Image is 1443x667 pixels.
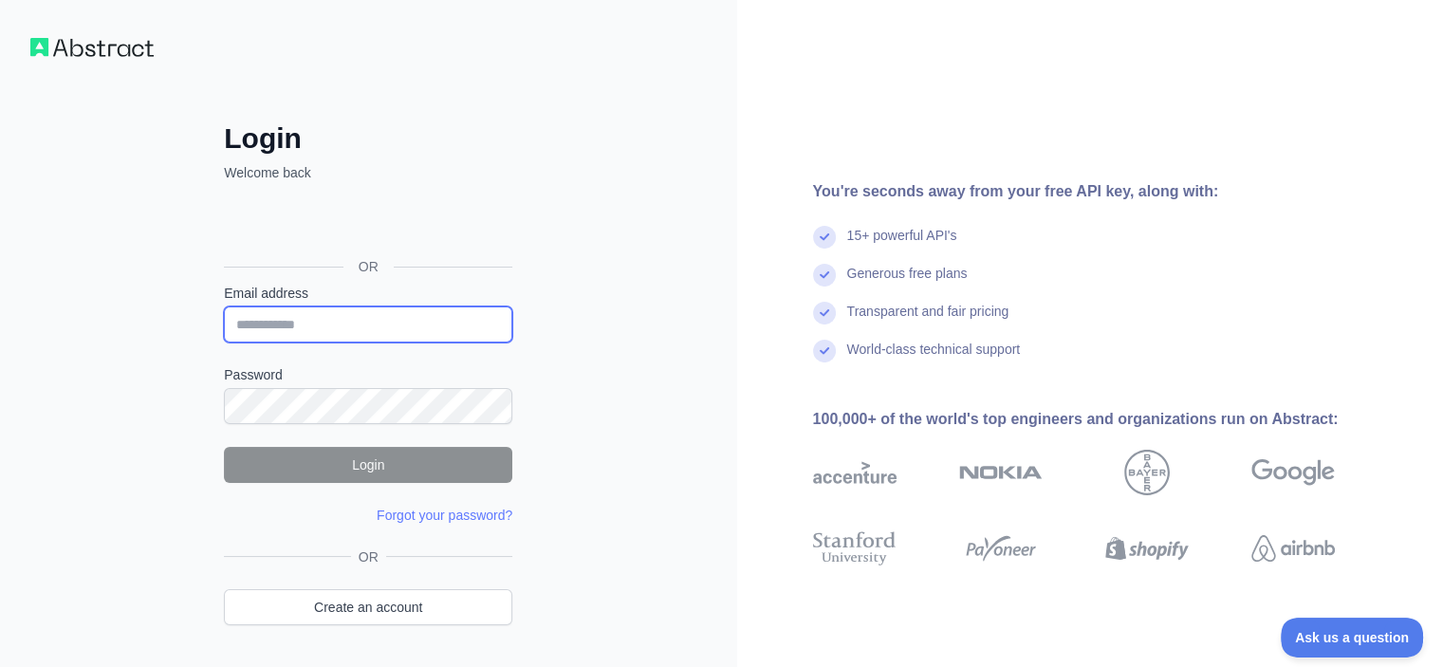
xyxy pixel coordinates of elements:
img: shopify [1105,528,1189,569]
img: airbnb [1251,528,1335,569]
span: OR [343,257,394,276]
iframe: Schaltfläche „Über Google anmelden“ [214,203,518,245]
div: You're seconds away from your free API key, along with: [813,180,1396,203]
img: check mark [813,264,836,287]
img: Workflow [30,38,154,57]
div: World-class technical support [847,340,1021,378]
div: Transparent and fair pricing [847,302,1009,340]
label: Password [224,365,512,384]
div: Generous free plans [847,264,968,302]
div: 100,000+ of the world's top engineers and organizations run on Abstract: [813,408,1396,431]
div: 15+ powerful API's [847,226,957,264]
span: OR [351,547,386,566]
iframe: Toggle Customer Support [1281,618,1424,658]
img: accenture [813,450,897,495]
a: Forgot your password? [377,508,512,523]
a: Create an account [224,589,512,625]
img: google [1251,450,1335,495]
h2: Login [224,121,512,156]
img: bayer [1124,450,1170,495]
img: check mark [813,340,836,362]
label: Email address [224,284,512,303]
img: check mark [813,302,836,324]
img: nokia [959,450,1043,495]
p: Welcome back [224,163,512,182]
img: check mark [813,226,836,249]
img: stanford university [813,528,897,569]
img: payoneer [959,528,1043,569]
button: Login [224,447,512,483]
